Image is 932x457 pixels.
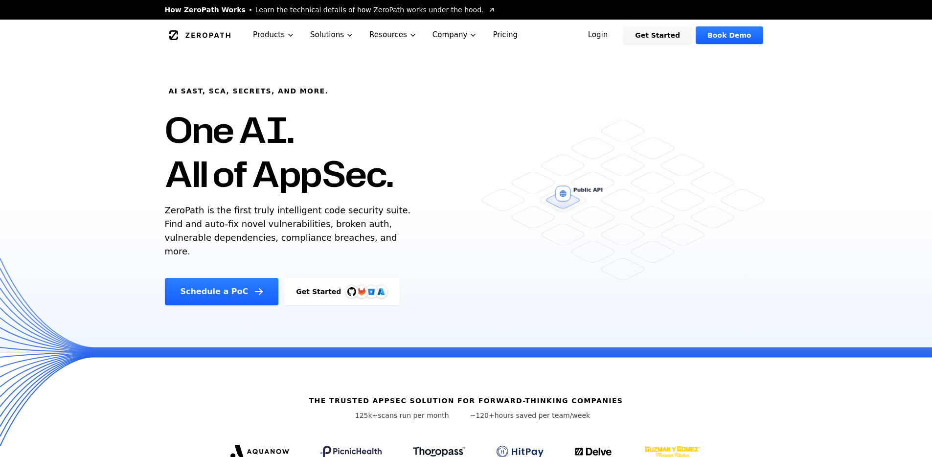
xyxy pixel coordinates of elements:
[153,20,779,50] nav: Global
[165,278,279,305] a: Schedule a PoC
[245,20,302,50] button: Products
[352,282,371,301] img: GitLab
[347,287,356,296] img: GitHub
[696,26,763,44] a: Book Demo
[413,447,465,457] img: Thoropass
[302,20,362,50] button: Solutions
[309,396,623,406] h6: The Trusted AppSec solution for forward-thinking companies
[377,288,385,296] img: Azure
[165,204,415,258] p: ZeroPath is the first truly intelligent code security suite. Find and auto-fix novel vulnerabilit...
[355,411,378,419] span: 125k+
[485,20,525,50] a: Pricing
[366,286,377,297] svg: Bitbucket
[576,26,620,44] a: Login
[470,411,591,420] p: hours saved per team/week
[255,5,484,15] span: Learn the technical details of how ZeroPath works under the hood.
[284,278,400,305] a: Get StartedGitHubGitLabAzure
[342,411,462,420] p: scans run per month
[165,5,496,15] a: How ZeroPath WorksLearn the technical details of how ZeroPath works under the hood.
[165,5,246,15] span: How ZeroPath Works
[362,20,425,50] button: Resources
[470,411,495,419] span: ~120+
[165,108,393,196] h1: One AI. All of AppSec.
[623,26,692,44] a: Get Started
[169,86,329,96] h6: AI SAST, SCA, Secrets, and more.
[425,20,485,50] button: Company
